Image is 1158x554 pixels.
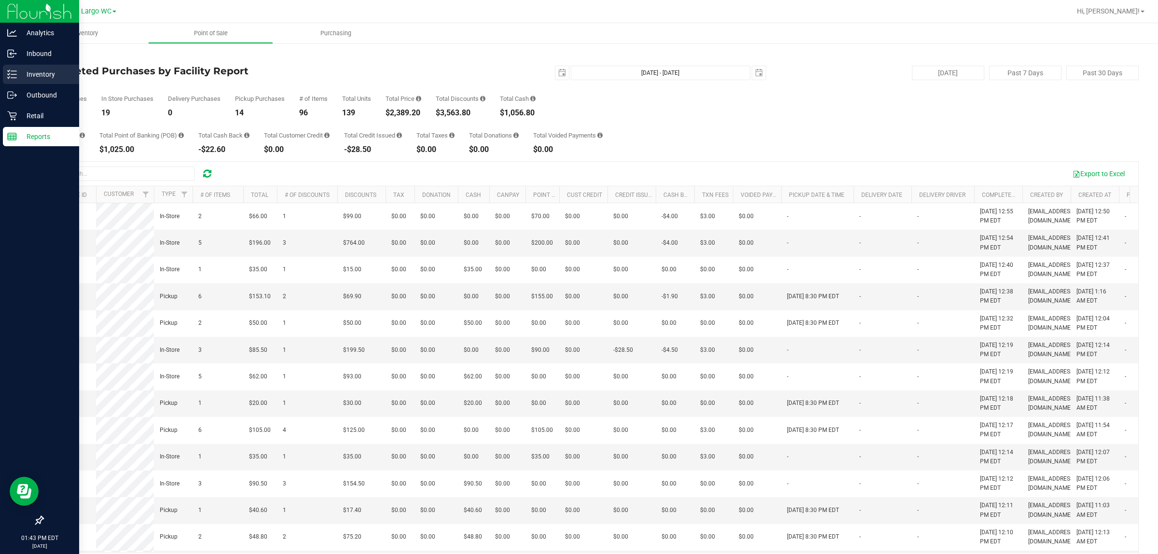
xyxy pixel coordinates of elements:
[917,238,919,248] span: -
[160,346,179,355] span: In-Store
[495,319,510,328] span: $0.00
[480,96,485,102] i: Sum of the discount values applied to the all purchases in the date range.
[343,319,361,328] span: $50.00
[420,319,435,328] span: $0.00
[1077,7,1140,15] span: Hi, [PERSON_NAME]!
[980,367,1017,386] span: [DATE] 12:19 PM EDT
[917,212,919,221] span: -
[81,7,111,15] span: Largo WC
[1028,261,1075,279] span: [EMAIL_ADDRESS][DOMAIN_NAME]
[249,452,267,461] span: $35.00
[200,192,230,198] a: # of Items
[99,146,184,153] div: $1,025.00
[1125,372,1126,381] span: -
[700,319,715,328] span: $0.00
[99,132,184,138] div: Total Point of Banking (POB)
[235,96,285,102] div: Pickup Purchases
[138,186,154,203] a: Filter
[299,96,328,102] div: # of Items
[198,212,202,221] span: 2
[787,292,839,301] span: [DATE] 8:30 PM EDT
[495,399,510,408] span: $0.00
[391,399,406,408] span: $0.00
[565,399,580,408] span: $0.00
[533,192,602,198] a: Point of Banking (POB)
[160,292,178,301] span: Pickup
[464,372,482,381] span: $62.00
[198,146,249,153] div: -$22.60
[980,207,1017,225] span: [DATE] 12:55 PM EDT
[495,292,510,301] span: $0.00
[283,399,286,408] span: 1
[283,452,286,461] span: 1
[662,292,678,301] span: -$1.90
[420,426,435,435] span: $0.00
[436,109,485,117] div: $3,563.80
[17,48,75,59] p: Inbound
[980,287,1017,305] span: [DATE] 12:38 PM EDT
[663,192,695,198] a: Cash Back
[198,452,202,461] span: 1
[917,346,919,355] span: -
[1028,421,1075,439] span: [EMAIL_ADDRESS][DOMAIN_NAME]
[343,426,365,435] span: $125.00
[787,372,788,381] span: -
[198,132,249,138] div: Total Cash Back
[859,346,861,355] span: -
[787,238,788,248] span: -
[160,265,179,274] span: In-Store
[1076,448,1113,466] span: [DATE] 12:07 PM EDT
[148,23,273,43] a: Point of Sale
[422,192,451,198] a: Donation
[917,372,919,381] span: -
[1125,265,1126,274] span: -
[787,265,788,274] span: -
[244,132,249,138] i: Sum of the cash-back amounts from rounded-up electronic payments for all purchases in the date ra...
[466,192,481,198] a: Cash
[391,426,406,435] span: $0.00
[917,292,919,301] span: -
[859,212,861,221] span: -
[859,319,861,328] span: -
[198,426,202,435] span: 6
[1127,192,1157,198] a: Packed By
[179,132,184,138] i: Sum of the successful, non-voided point-of-banking payment transactions, both via payment termina...
[1076,421,1113,439] span: [DATE] 11:54 AM EDT
[565,319,580,328] span: $0.00
[497,192,519,198] a: CanPay
[597,132,603,138] i: Sum of all voided payment transaction amounts, excluding tips and transaction fees, for all purch...
[700,292,715,301] span: $3.00
[917,265,919,274] span: -
[1125,346,1126,355] span: -
[283,265,286,274] span: 1
[1076,287,1113,305] span: [DATE] 1:16 AM EDT
[464,265,482,274] span: $35.00
[495,212,510,221] span: $0.00
[198,372,202,381] span: 5
[420,399,435,408] span: $0.00
[1066,66,1139,80] button: Past 30 Days
[420,292,435,301] span: $0.00
[919,192,965,198] a: Delivery Driver
[912,66,984,80] button: [DATE]
[980,314,1017,332] span: [DATE] 12:32 PM EDT
[495,372,510,381] span: $0.00
[1028,341,1075,359] span: [EMAIL_ADDRESS][DOMAIN_NAME]
[662,238,678,248] span: -$4.00
[1076,394,1113,413] span: [DATE] 11:38 AM EDT
[17,69,75,80] p: Inventory
[859,238,861,248] span: -
[739,399,754,408] span: $0.00
[249,426,271,435] span: $105.00
[613,238,628,248] span: $0.00
[198,399,202,408] span: 1
[787,426,839,435] span: [DATE] 8:30 PM EDT
[980,394,1017,413] span: [DATE] 12:18 PM EDT
[198,292,202,301] span: 6
[50,166,195,181] input: Search...
[565,238,580,248] span: $0.00
[235,109,285,117] div: 14
[449,132,455,138] i: Sum of the total taxes for all purchases in the date range.
[168,109,221,117] div: 0
[531,319,546,328] span: $0.00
